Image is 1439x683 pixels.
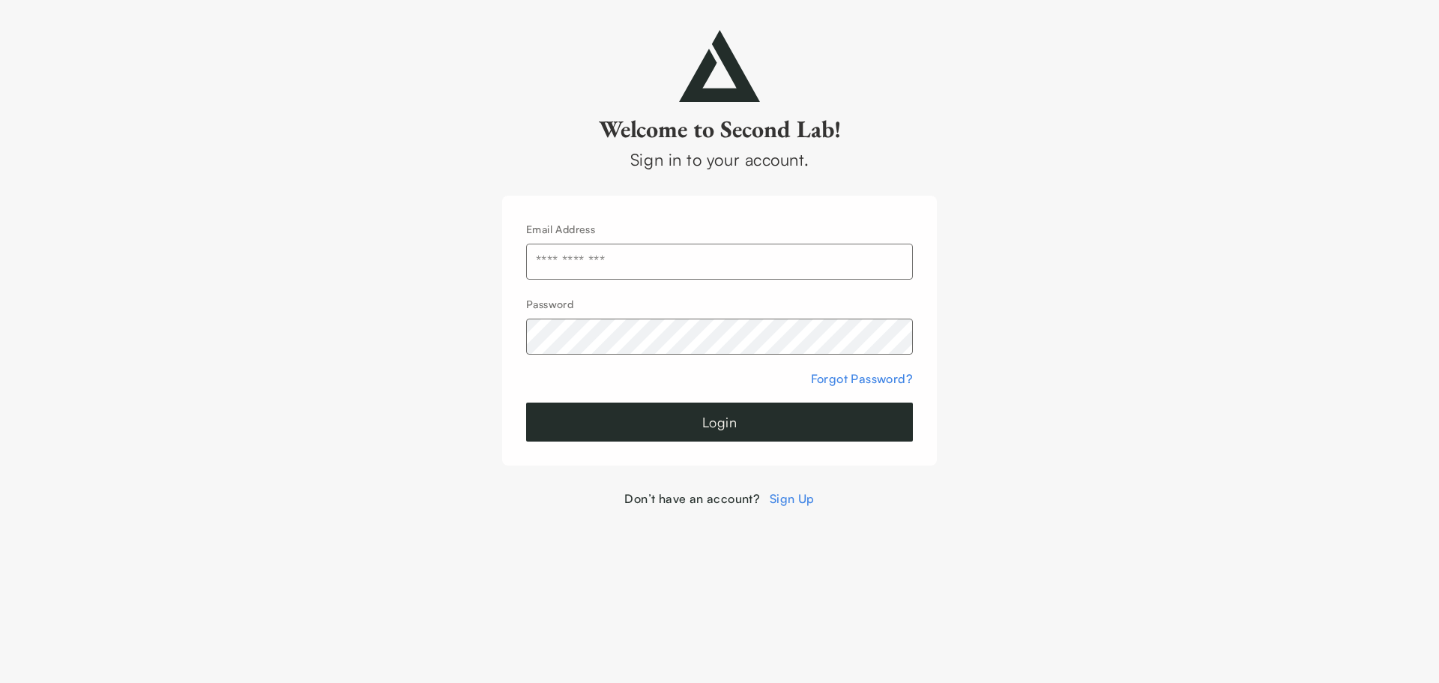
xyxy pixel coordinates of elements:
[502,114,937,144] h2: Welcome to Second Lab!
[526,298,573,310] label: Password
[502,490,937,508] div: Don’t have an account?
[770,491,815,506] a: Sign Up
[679,30,760,102] img: secondlab-logo
[526,403,913,442] button: Login
[502,147,937,172] div: Sign in to your account.
[526,223,595,235] label: Email Address
[811,371,913,386] a: Forgot Password?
